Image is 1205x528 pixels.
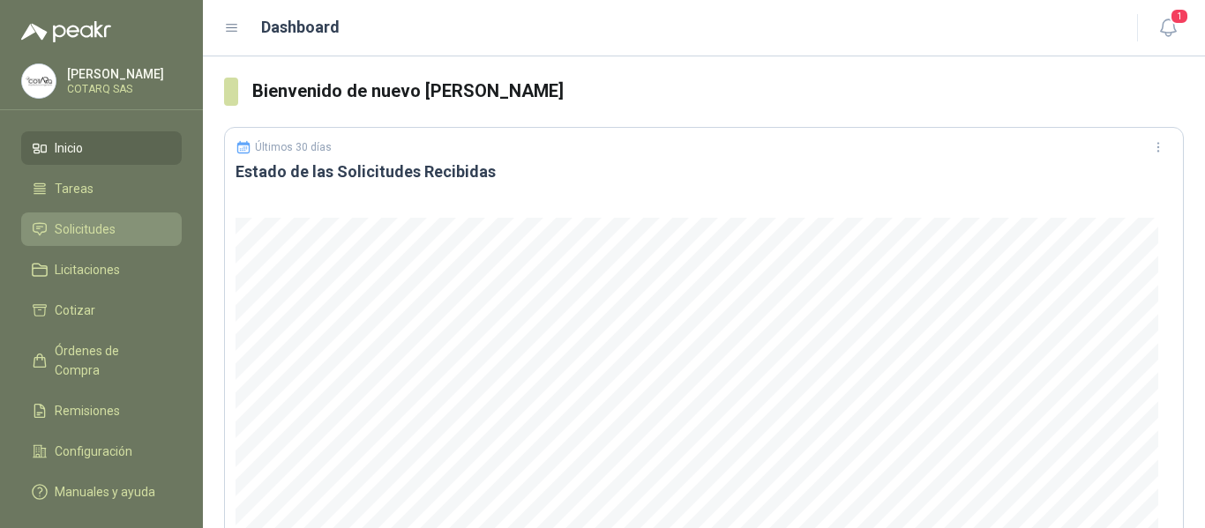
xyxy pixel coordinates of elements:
a: Tareas [21,172,182,205]
a: Inicio [21,131,182,165]
span: Cotizar [55,301,95,320]
h3: Estado de las Solicitudes Recibidas [236,161,1172,182]
img: Company Logo [22,64,56,98]
p: COTARQ SAS [67,84,177,94]
a: Configuración [21,435,182,468]
span: Inicio [55,138,83,158]
a: Licitaciones [21,253,182,286]
button: 1 [1152,12,1184,44]
h1: Dashboard [261,15,340,40]
h3: Bienvenido de nuevo [PERSON_NAME] [252,78,1184,105]
p: [PERSON_NAME] [67,68,177,80]
span: Configuración [55,442,132,461]
span: Tareas [55,179,94,198]
p: Últimos 30 días [255,141,332,153]
span: Licitaciones [55,260,120,279]
a: Cotizar [21,294,182,327]
a: Solicitudes [21,212,182,246]
span: Remisiones [55,401,120,420]
span: Manuales y ayuda [55,482,155,502]
span: Órdenes de Compra [55,341,165,380]
img: Logo peakr [21,21,111,42]
a: Remisiones [21,394,182,428]
a: Manuales y ayuda [21,475,182,509]
span: Solicitudes [55,219,116,239]
a: Órdenes de Compra [21,334,182,387]
span: 1 [1170,8,1189,25]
